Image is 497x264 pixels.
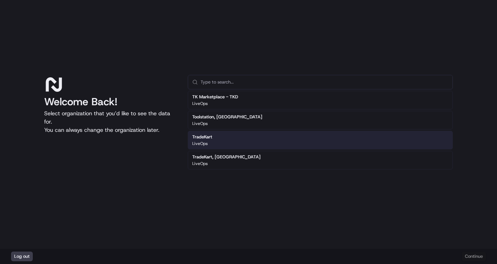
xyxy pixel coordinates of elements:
[192,101,208,106] p: LiveOps
[192,121,208,126] p: LiveOps
[188,89,453,171] div: Suggestions
[201,75,448,89] input: Type to search...
[192,134,212,140] h2: TradeKart
[192,154,261,160] h2: TradeKart, [GEOGRAPHIC_DATA]
[192,94,238,100] h2: TK Marketplace - TKD
[11,252,33,261] button: Log out
[192,141,208,146] p: LiveOps
[44,96,177,108] h1: Welcome Back!
[192,114,262,120] h2: Toolstation, [GEOGRAPHIC_DATA]
[44,109,177,134] p: Select organization that you’d like to see the data for. You can always change the organization l...
[192,161,208,166] p: LiveOps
